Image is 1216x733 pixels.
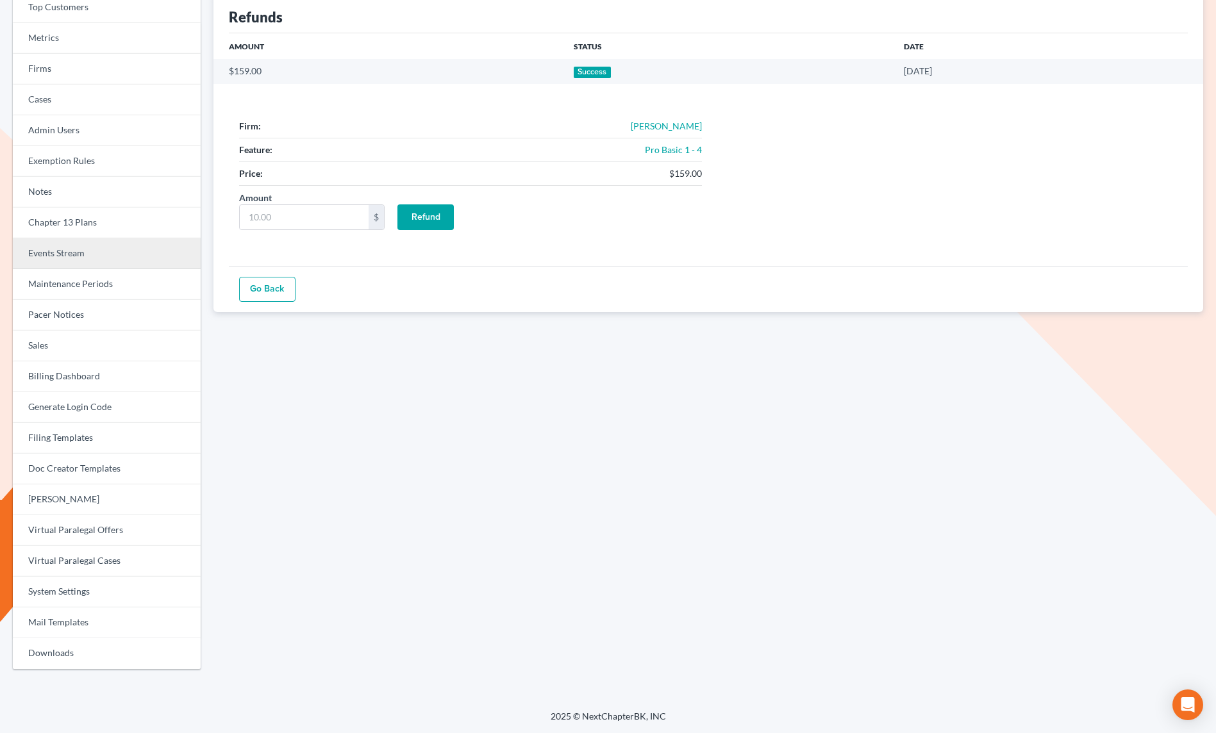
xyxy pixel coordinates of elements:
a: Maintenance Periods [13,269,201,300]
a: Virtual Paralegal Offers [13,515,201,546]
th: Amount [213,33,563,59]
a: Events Stream [13,238,201,269]
a: [PERSON_NAME] [13,484,201,515]
a: Sales [13,331,201,361]
a: System Settings [13,577,201,607]
a: Virtual Paralegal Cases [13,546,201,577]
a: Downloads [13,638,201,669]
a: Metrics [13,23,201,54]
label: Amount [239,191,272,204]
a: Pacer Notices [13,300,201,331]
input: Refund [397,204,454,230]
th: Date [894,33,1203,59]
a: Go Back [239,277,296,302]
a: Firms [13,54,201,85]
div: Success [574,67,611,78]
a: Doc Creator Templates [13,454,201,484]
strong: Price: [239,168,263,179]
a: Admin Users [13,115,201,146]
strong: Firm: [239,120,261,131]
div: Refunds [229,8,283,26]
td: $159.00 [213,59,563,83]
a: [PERSON_NAME] [631,120,702,131]
a: Chapter 13 Plans [13,208,201,238]
div: $ [369,205,384,229]
input: 10.00 [240,205,369,229]
div: Open Intercom Messenger [1172,689,1203,720]
a: Exemption Rules [13,146,201,177]
div: 2025 © NextChapterBK, INC [243,710,974,733]
strong: Feature: [239,144,272,155]
a: Generate Login Code [13,392,201,423]
th: Status [563,33,894,59]
a: Billing Dashboard [13,361,201,392]
td: [DATE] [894,59,1203,83]
a: Mail Templates [13,607,201,638]
a: Filing Templates [13,423,201,454]
a: Pro Basic 1 - 4 [645,144,702,155]
a: Cases [13,85,201,115]
div: $159.00 [669,167,702,180]
a: Notes [13,177,201,208]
